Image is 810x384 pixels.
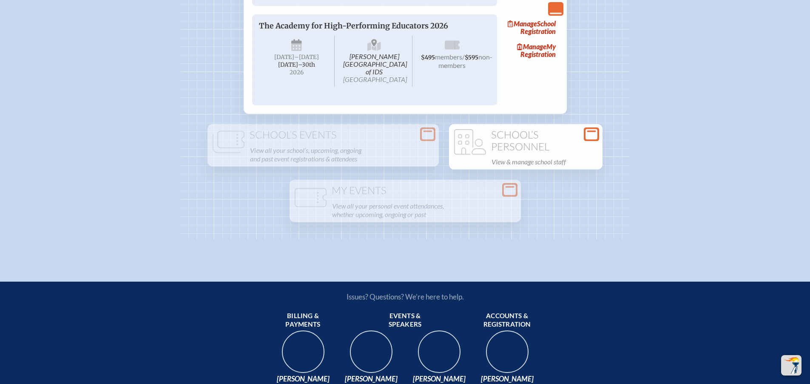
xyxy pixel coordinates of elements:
button: Scroll Top [781,355,801,376]
img: 94e3d245-ca72-49ea-9844-ae84f6d33c0f [344,328,398,383]
span: [DATE]–⁠30th [278,61,315,68]
span: 2026 [266,69,328,76]
span: / [462,53,465,61]
h1: My Events [293,185,517,197]
span: [PERSON_NAME] [477,375,538,383]
img: To the top [783,357,800,374]
h1: School’s Personnel [452,129,599,152]
img: 9c64f3fb-7776-47f4-83d7-46a341952595 [276,328,330,383]
span: Events & speakers [375,312,436,329]
span: $595 [465,54,478,61]
span: [PERSON_NAME] [341,375,402,383]
a: ManageSchool Registration [504,18,558,37]
span: members [435,53,462,61]
span: non-members [438,53,492,69]
p: Issues? Questions? We’re here to help. [256,292,555,301]
span: Manage [508,20,537,28]
img: 545ba9c4-c691-43d5-86fb-b0a622cbeb82 [412,328,466,383]
img: b1ee34a6-5a78-4519-85b2-7190c4823173 [480,328,534,383]
h1: School’s Events [211,129,435,141]
span: –[DATE] [294,54,319,61]
span: [PERSON_NAME][GEOGRAPHIC_DATA] of IDS [336,36,412,87]
a: ManageMy Registration [504,41,558,60]
span: [GEOGRAPHIC_DATA] [343,75,407,83]
span: [PERSON_NAME] [409,375,470,383]
span: Billing & payments [273,312,334,329]
span: $495 [421,54,435,61]
span: [DATE] [274,54,294,61]
p: View all your personal event attendances, whether upcoming, ongoing or past [332,200,516,220]
p: View all your school’s, upcoming, ongoing and past event registrations & attendees [250,144,434,165]
span: The Academy for High-Performing Educators 2026 [259,21,448,31]
p: View & manage school staff [492,156,597,168]
span: Manage [517,42,546,51]
span: Accounts & registration [477,312,538,329]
